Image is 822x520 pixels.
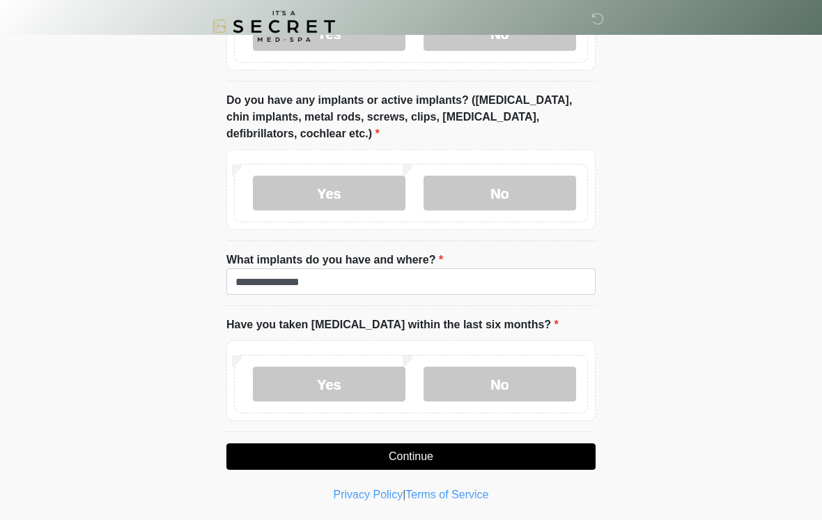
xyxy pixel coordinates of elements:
button: Continue [226,443,596,470]
a: Terms of Service [405,489,488,500]
label: No [424,367,576,402]
label: Do you have any implants or active implants? ([MEDICAL_DATA], chin implants, metal rods, screws, ... [226,92,596,142]
label: Yes [253,367,405,402]
label: Have you taken [MEDICAL_DATA] within the last six months? [226,316,559,333]
label: Yes [253,176,405,211]
a: Privacy Policy [334,489,403,500]
img: It's A Secret Med Spa Logo [212,10,335,42]
label: What implants do you have and where? [226,252,443,268]
label: No [424,176,576,211]
a: | [403,489,405,500]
